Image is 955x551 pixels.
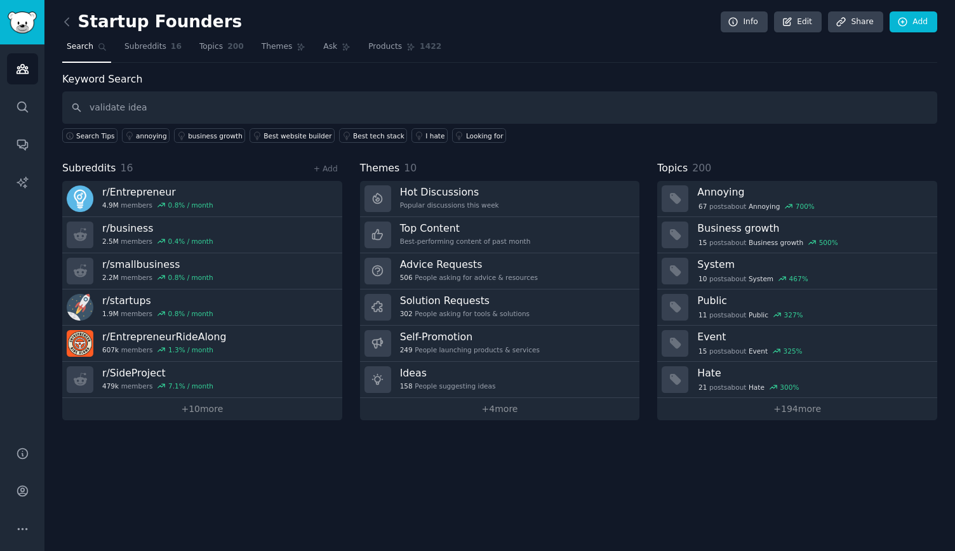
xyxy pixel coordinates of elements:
[168,237,213,246] div: 0.4 % / month
[67,185,93,212] img: Entrepreneur
[749,274,773,283] span: System
[120,37,186,63] a: Subreddits16
[124,41,166,53] span: Subreddits
[67,41,93,53] span: Search
[400,309,413,318] span: 302
[697,258,928,271] h3: System
[400,201,499,209] div: Popular discussions this week
[76,131,115,140] span: Search Tips
[697,345,803,357] div: post s about
[264,131,331,140] div: Best website builder
[62,181,342,217] a: r/Entrepreneur4.9Mmembers0.8% / month
[102,273,119,282] span: 2.2M
[400,237,531,246] div: Best-performing content of past month
[400,345,413,354] span: 249
[400,273,538,282] div: People asking for advice & resources
[400,273,413,282] span: 506
[102,201,213,209] div: members
[62,73,142,85] label: Keyword Search
[62,326,342,362] a: r/EntrepreneurRideAlong607kmembers1.3% / month
[698,202,707,211] span: 67
[466,131,504,140] div: Looking for
[749,347,768,355] span: Event
[774,11,822,33] a: Edit
[323,41,337,53] span: Ask
[425,131,444,140] div: I hate
[890,11,937,33] a: Add
[364,37,446,63] a: Products1422
[62,362,342,398] a: r/SideProject479kmembers7.1% / month
[697,309,804,321] div: post s about
[698,347,707,355] span: 15
[102,382,119,390] span: 479k
[195,37,248,63] a: Topics200
[102,294,213,307] h3: r/ startups
[697,382,800,393] div: post s about
[62,253,342,289] a: r/smallbusiness2.2Mmembers0.8% / month
[122,128,170,143] a: annoying
[697,185,928,199] h3: Annoying
[420,41,441,53] span: 1422
[360,398,640,420] a: +4more
[360,253,640,289] a: Advice Requests506People asking for advice & resources
[749,238,803,247] span: Business growth
[721,11,768,33] a: Info
[168,382,213,390] div: 7.1 % / month
[62,91,937,124] input: Keyword search in audience
[400,309,530,318] div: People asking for tools & solutions
[697,222,928,235] h3: Business growth
[188,131,243,140] div: business growth
[697,201,815,212] div: post s about
[657,161,688,176] span: Topics
[400,366,496,380] h3: Ideas
[819,238,838,247] div: 500 %
[314,164,338,173] a: + Add
[400,382,413,390] span: 158
[400,185,499,199] h3: Hot Discussions
[102,345,119,354] span: 607k
[698,238,707,247] span: 15
[121,162,133,174] span: 16
[102,222,213,235] h3: r/ business
[102,237,119,246] span: 2.5M
[657,326,937,362] a: Event15postsaboutEvent325%
[404,162,417,174] span: 10
[697,273,809,284] div: post s about
[62,12,242,32] h2: Startup Founders
[168,201,213,209] div: 0.8 % / month
[353,131,404,140] div: Best tech stack
[102,273,213,282] div: members
[697,237,839,248] div: post s about
[360,217,640,253] a: Top ContentBest-performing content of past month
[400,382,496,390] div: People suggesting ideas
[257,37,311,63] a: Themes
[411,128,448,143] a: I hate
[360,289,640,326] a: Solution Requests302People asking for tools & solutions
[657,398,937,420] a: +194more
[102,382,213,390] div: members
[102,185,213,199] h3: r/ Entrepreneur
[400,258,538,271] h3: Advice Requests
[697,330,928,343] h3: Event
[692,162,711,174] span: 200
[400,345,540,354] div: People launching products & services
[227,41,244,53] span: 200
[102,309,119,318] span: 1.9M
[62,217,342,253] a: r/business2.5Mmembers0.4% / month
[102,330,226,343] h3: r/ EntrepreneurRideAlong
[67,330,93,357] img: EntrepreneurRideAlong
[657,181,937,217] a: Annoying67postsaboutAnnoying700%
[262,41,293,53] span: Themes
[62,398,342,420] a: +10more
[339,128,407,143] a: Best tech stack
[8,11,37,34] img: GummySearch logo
[199,41,223,53] span: Topics
[168,309,213,318] div: 0.8 % / month
[657,217,937,253] a: Business growth15postsaboutBusiness growth500%
[657,289,937,326] a: Public11postsaboutPublic327%
[400,294,530,307] h3: Solution Requests
[796,202,815,211] div: 700 %
[749,310,768,319] span: Public
[102,366,213,380] h3: r/ SideProject
[698,274,707,283] span: 10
